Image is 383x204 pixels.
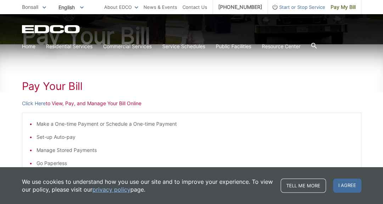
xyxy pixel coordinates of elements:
a: About EDCO [104,3,138,11]
a: News & Events [143,3,177,11]
a: Click Here [22,100,46,107]
a: Public Facilities [216,42,251,50]
span: English [53,1,89,13]
li: Manage Stored Payments [36,146,354,154]
p: We use cookies to understand how you use our site and to improve your experience. To view our pol... [22,178,274,193]
li: Go Paperless [36,159,354,167]
li: Make a One-time Payment or Schedule a One-time Payment [36,120,354,128]
p: to View, Pay, and Manage Your Bill Online [22,100,361,107]
h1: Pay Your Bill [22,80,361,92]
a: privacy policy [92,186,130,193]
a: Service Schedules [162,42,205,50]
li: Set-up Auto-pay [36,133,354,141]
a: Home [22,42,35,50]
a: Contact Us [182,3,207,11]
a: Residential Services [46,42,92,50]
a: EDCD logo. Return to the homepage. [22,25,81,33]
a: Commercial Services [103,42,152,50]
span: Bonsall [22,4,38,10]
